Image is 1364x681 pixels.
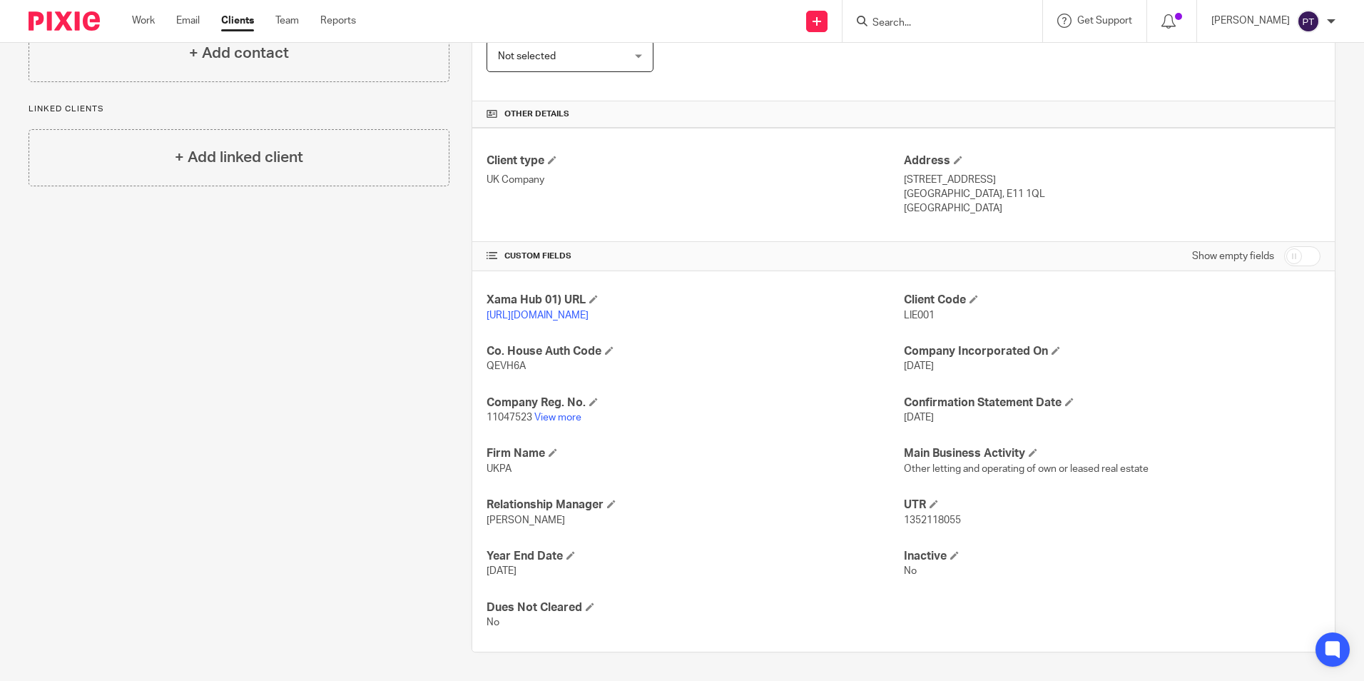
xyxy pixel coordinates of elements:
p: UK Company [487,173,903,187]
span: [PERSON_NAME] [487,515,565,525]
h4: Company Incorporated On [904,344,1320,359]
span: [DATE] [487,566,516,576]
span: [DATE] [904,413,934,423]
h4: + Add linked client [175,146,303,168]
h4: Company Reg. No. [487,395,903,410]
input: Search [871,17,999,30]
span: Other details [504,109,569,120]
span: Other letting and operating of own or leased real estate [904,464,1149,474]
a: View more [534,413,581,423]
a: Email [176,14,200,28]
h4: Address [904,153,1320,168]
h4: Xama Hub 01) URL [487,293,903,308]
a: Reports [320,14,356,28]
p: [GEOGRAPHIC_DATA] [904,201,1320,216]
a: Team [275,14,299,28]
h4: + Add contact [189,42,289,64]
span: 11047523 [487,413,532,423]
h4: CUSTOM FIELDS [487,251,903,262]
span: [DATE] [904,361,934,371]
img: Pixie [29,11,100,31]
h4: Main Business Activity [904,446,1320,461]
h4: Client Code [904,293,1320,308]
h4: Client type [487,153,903,168]
img: svg%3E [1297,10,1320,33]
a: Clients [221,14,254,28]
span: Not selected [498,51,556,61]
h4: Co. House Auth Code [487,344,903,359]
p: Linked clients [29,104,449,115]
span: 1352118055 [904,515,961,525]
p: [STREET_ADDRESS] [904,173,1320,187]
span: QEVH6A [487,361,526,371]
span: No [487,617,499,627]
span: Get Support [1077,16,1132,26]
h4: Inactive [904,549,1320,564]
h4: Dues Not Cleared [487,600,903,615]
p: [PERSON_NAME] [1211,14,1290,28]
h4: Confirmation Statement Date [904,395,1320,410]
span: LIE001 [904,311,935,321]
label: Show empty fields [1192,249,1274,263]
h4: Relationship Manager [487,498,903,513]
a: Work [132,14,155,28]
h4: Year End Date [487,549,903,564]
p: [GEOGRAPHIC_DATA], E11 1QL [904,187,1320,201]
span: No [904,566,917,576]
h4: Firm Name [487,446,903,461]
span: UKPA [487,464,511,474]
h4: UTR [904,498,1320,513]
a: [URL][DOMAIN_NAME] [487,311,589,321]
